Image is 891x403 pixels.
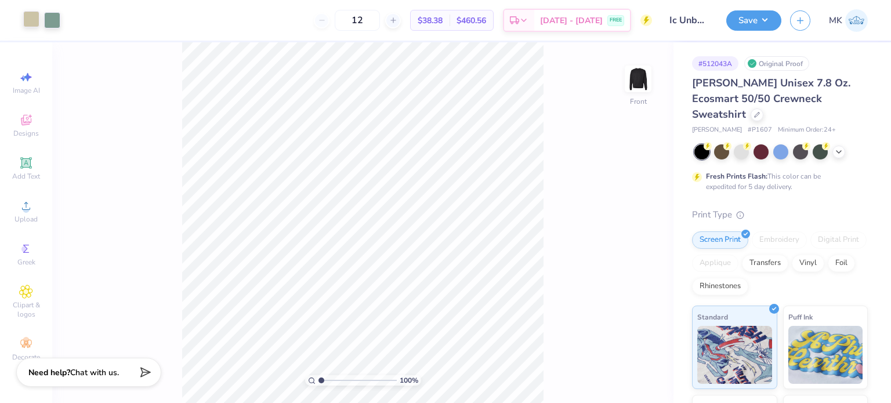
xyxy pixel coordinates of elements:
[692,125,742,135] span: [PERSON_NAME]
[828,255,855,272] div: Foil
[692,255,738,272] div: Applique
[810,231,867,249] div: Digital Print
[418,14,443,27] span: $38.38
[788,311,813,323] span: Puff Ink
[692,76,850,121] span: [PERSON_NAME] Unisex 7.8 Oz. Ecosmart 50/50 Crewneck Sweatshirt
[661,9,718,32] input: Untitled Design
[748,125,772,135] span: # P1607
[15,215,38,224] span: Upload
[692,278,748,295] div: Rhinestones
[829,9,868,32] a: MK
[706,172,767,181] strong: Fresh Prints Flash:
[845,9,868,32] img: Muskan Kumari
[692,208,868,222] div: Print Type
[744,56,809,71] div: Original Proof
[706,171,849,192] div: This color can be expedited for 5 day delivery.
[540,14,603,27] span: [DATE] - [DATE]
[13,86,40,95] span: Image AI
[692,231,748,249] div: Screen Print
[778,125,836,135] span: Minimum Order: 24 +
[12,172,40,181] span: Add Text
[17,257,35,267] span: Greek
[28,367,70,378] strong: Need help?
[13,129,39,138] span: Designs
[400,375,418,386] span: 100 %
[697,311,728,323] span: Standard
[788,326,863,384] img: Puff Ink
[626,67,650,90] img: Front
[742,255,788,272] div: Transfers
[792,255,824,272] div: Vinyl
[70,367,119,378] span: Chat with us.
[457,14,486,27] span: $460.56
[752,231,807,249] div: Embroidery
[6,300,46,319] span: Clipart & logos
[335,10,380,31] input: – –
[697,326,772,384] img: Standard
[630,96,647,107] div: Front
[692,56,738,71] div: # 512043A
[610,16,622,24] span: FREE
[829,14,842,27] span: MK
[12,353,40,362] span: Decorate
[726,10,781,31] button: Save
